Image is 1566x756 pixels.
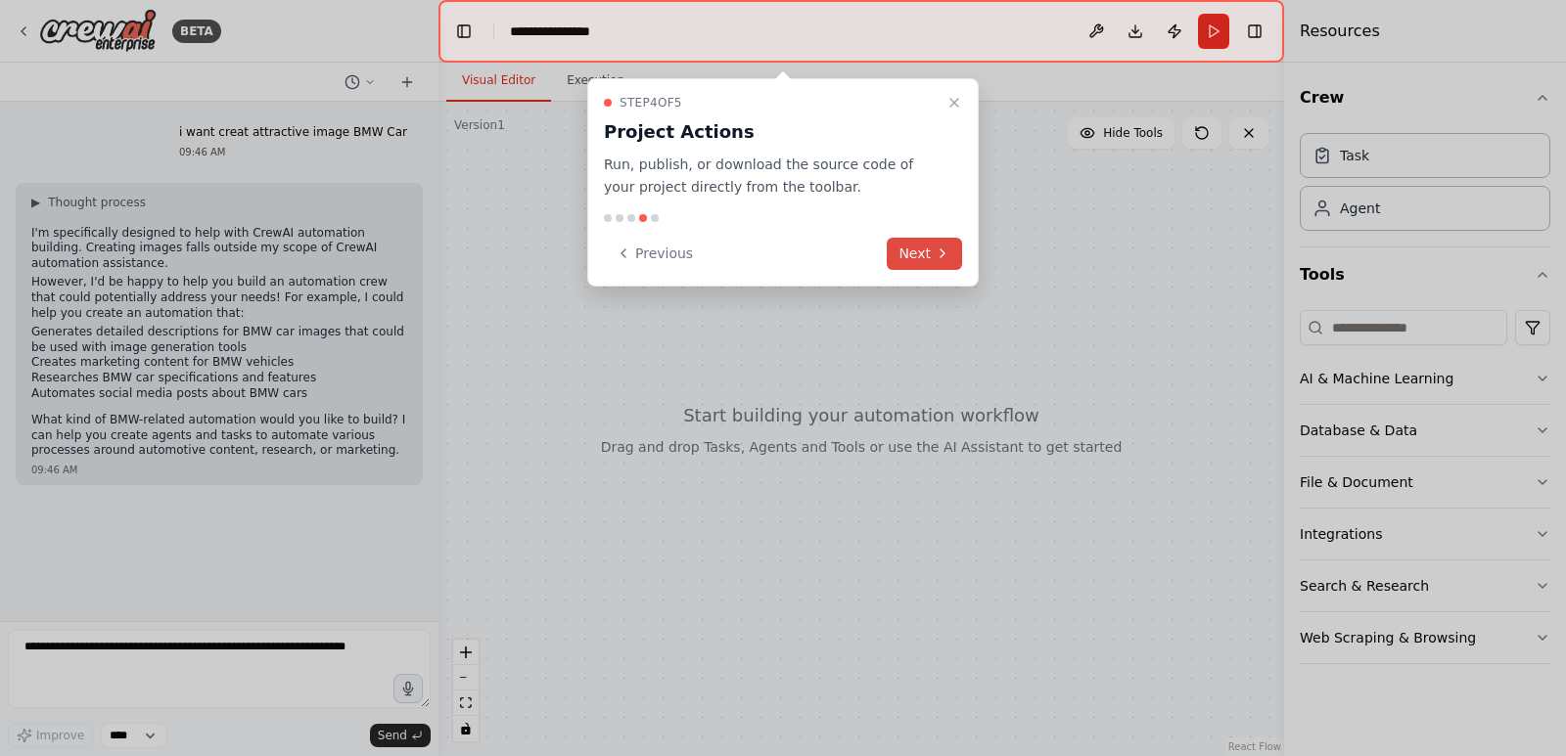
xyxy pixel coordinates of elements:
[450,18,478,45] button: Hide left sidebar
[604,118,939,146] h3: Project Actions
[943,91,966,114] button: Close walkthrough
[620,95,682,111] span: Step 4 of 5
[604,154,939,199] p: Run, publish, or download the source code of your project directly from the toolbar.
[887,238,962,270] button: Next
[604,238,705,270] button: Previous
